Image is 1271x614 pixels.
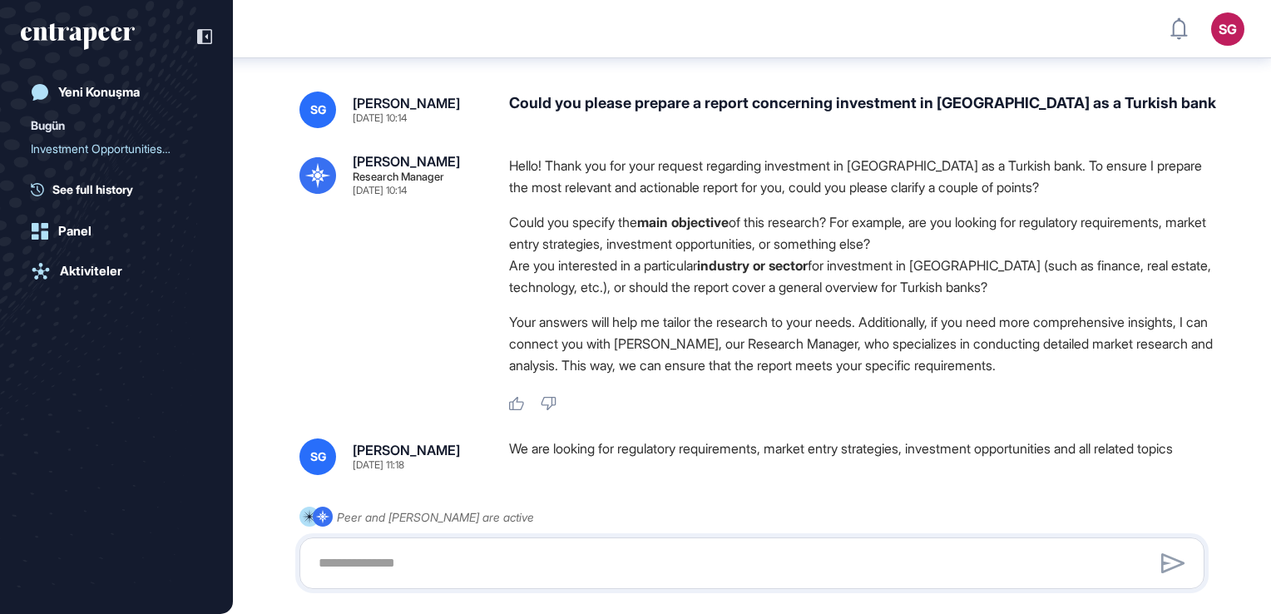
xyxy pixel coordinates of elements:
[58,224,91,239] div: Panel
[509,211,1218,255] li: Could you specify the of this research? For example, are you looking for regulatory requirements,...
[353,460,404,470] div: [DATE] 11:18
[1211,12,1244,46] button: SG
[353,443,460,457] div: [PERSON_NAME]
[509,155,1218,198] p: Hello! Thank you for your request regarding investment in [GEOGRAPHIC_DATA] as a Turkish bank. To...
[509,92,1218,128] div: Could you please prepare a report concerning investment in [GEOGRAPHIC_DATA] as a Turkish bank
[60,264,122,279] div: Aktiviteler
[310,450,326,463] span: SG
[697,257,808,274] strong: industry or sector
[21,255,212,288] a: Aktiviteler
[337,507,534,527] div: Peer and [PERSON_NAME] are active
[31,181,212,198] a: See full history
[58,85,140,100] div: Yeni Konuşma
[21,215,212,248] a: Panel
[31,136,189,162] div: Investment Opportunities ...
[637,214,729,230] strong: main objective
[509,311,1218,376] p: Your answers will help me tailor the research to your needs. Additionally, if you need more compr...
[353,171,444,182] div: Research Manager
[310,103,326,116] span: SG
[509,255,1218,298] li: Are you interested in a particular for investment in [GEOGRAPHIC_DATA] (such as finance, real est...
[31,116,65,136] div: Bugün
[21,76,212,109] a: Yeni Konuşma
[509,438,1218,475] div: We are looking for regulatory requirements, market entry strategies, investment opportunities and...
[353,97,460,110] div: [PERSON_NAME]
[21,23,135,50] div: entrapeer-logo
[31,136,202,162] div: Investment Opportunities for Turkish Banks in Hong Kong
[52,181,133,198] span: See full history
[353,186,407,196] div: [DATE] 10:14
[353,155,460,168] div: [PERSON_NAME]
[353,113,407,123] div: [DATE] 10:14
